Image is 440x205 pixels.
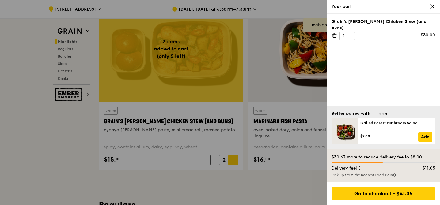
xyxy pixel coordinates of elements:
[360,134,418,139] div: $7.00
[382,113,384,115] span: Go to slide 2
[421,32,435,38] div: $30.00
[328,165,411,171] div: Delivery fee
[332,154,435,160] div: $30.47 more to reduce delivery fee to $8.00
[332,4,435,10] div: Your cart
[332,187,435,200] div: Go to checkout - $41.05
[332,173,435,177] div: Pick up from the nearest Food Point
[360,121,432,125] div: Grilled Forest Mushroom Salad
[332,110,370,117] div: Better paired with
[385,113,387,115] span: Go to slide 3
[379,113,381,115] span: Go to slide 1
[418,132,432,142] a: Add
[411,165,439,171] div: $11.05
[332,19,435,31] div: Grain's [PERSON_NAME] Chicken Stew (and buns)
